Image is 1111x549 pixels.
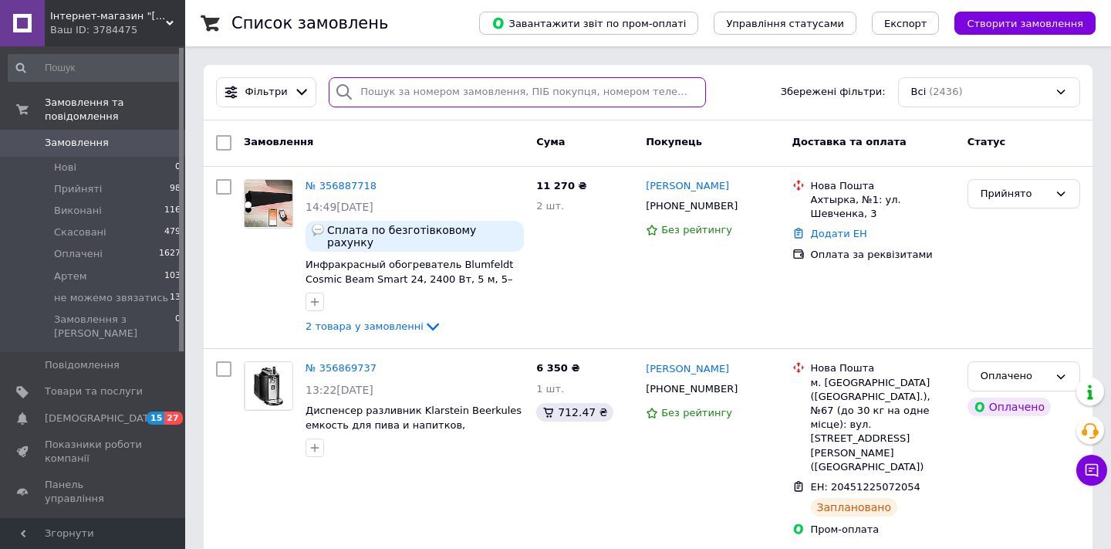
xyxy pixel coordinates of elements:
a: [PERSON_NAME] [646,179,729,194]
span: Оплачені [54,247,103,261]
span: 98 [170,182,181,196]
button: Чат з покупцем [1076,455,1107,486]
span: Інтернет-магазин "МаркТех" [50,9,166,23]
span: Товари та послуги [45,385,143,398]
a: [PERSON_NAME] [646,362,729,377]
span: Збережені фільтри: [781,85,886,100]
span: Доставка та оплата [792,136,907,147]
span: Всі [911,85,927,100]
span: 0 [175,313,181,341]
span: не можемо звязатись [54,291,168,305]
span: Замовлення з [PERSON_NAME] [54,313,175,341]
span: Без рейтингу [661,407,732,419]
span: 13 [170,291,181,305]
span: 27 [164,412,182,425]
span: Показники роботи компанії [45,438,143,466]
span: 0 [175,161,181,175]
span: Панель управління [45,478,143,506]
span: Без рейтингу [661,224,732,236]
span: Замовлення [244,136,313,147]
span: Покупець [646,136,702,147]
span: 116 [164,204,181,218]
button: Створити замовлення [954,12,1096,35]
img: :speech_balloon: [312,224,324,236]
input: Пошук [8,54,182,82]
span: 14:49[DATE] [306,201,373,213]
img: Фото товару [245,362,292,410]
span: 6 350 ₴ [536,362,579,374]
span: Експорт [884,18,927,29]
span: 15 [147,412,164,425]
div: Оплата за реквізитами [811,248,955,262]
span: Повідомлення [45,358,120,372]
div: Нова Пошта [811,179,955,193]
span: [PHONE_NUMBER] [646,200,738,212]
span: 2 товара у замовленні [306,320,424,332]
div: Пром-оплата [811,523,955,537]
span: ЕН: 20451225072054 [811,481,920,493]
div: Оплачено [981,368,1049,385]
span: Замовлення [45,136,109,150]
a: Фото товару [244,361,293,411]
a: Инфракрасный обогреватель Blumfeldt Cosmic Beam Smart 24, 2400 Вт, 5 м, 5–45°C [306,259,513,299]
div: Прийнято [981,186,1049,202]
a: Фото товару [244,179,293,229]
h1: Список замовлень [231,14,388,32]
div: 712.47 ₴ [536,403,613,422]
span: [DEMOGRAPHIC_DATA] [45,412,159,425]
span: 13:22[DATE] [306,384,373,396]
a: Додати ЕН [811,228,867,239]
span: Артем [54,269,87,283]
div: Ваш ID: 3784475 [50,23,185,37]
span: 1 шт. [536,383,564,395]
span: Прийняті [54,182,102,196]
div: м. [GEOGRAPHIC_DATA] ([GEOGRAPHIC_DATA].), №67 (до 30 кг на одне місце): вул. [STREET_ADDRESS][PE... [811,376,955,474]
span: Статус [967,136,1006,147]
span: [PHONE_NUMBER] [646,383,738,395]
span: Фільтри [245,85,288,100]
span: 103 [164,269,181,283]
span: Завантажити звіт по пром-оплаті [491,16,686,30]
button: Експорт [872,12,940,35]
span: Нові [54,161,76,175]
span: Сплата по безготівковому рахунку [327,224,518,249]
span: Скасовані [54,225,106,239]
button: Управління статусами [714,12,856,35]
div: Оплачено [967,398,1051,416]
span: Створити замовлення [967,18,1083,29]
span: Виконані [54,204,102,218]
span: Управління статусами [726,18,844,29]
input: Пошук за номером замовлення, ПІБ покупця, номером телефону, Email, номером накладної [329,77,706,107]
a: Диспенсер разливник Klarstein Beerkules емкость для пива и напитков, компрессорное охлаждение [306,405,522,445]
a: Створити замовлення [939,17,1096,29]
span: Замовлення та повідомлення [45,96,185,124]
span: 11 270 ₴ [536,180,586,191]
img: Фото товару [245,180,292,227]
a: № 356887718 [306,180,377,191]
div: Ахтырка, №1: ул. Шевченка, 3 [811,193,955,221]
span: 1627 [159,247,181,261]
span: 479 [164,225,181,239]
a: 2 товара у замовленні [306,320,442,332]
span: Cума [536,136,565,147]
span: (2436) [929,86,962,97]
div: Нова Пошта [811,361,955,375]
button: Завантажити звіт по пром-оплаті [479,12,698,35]
span: 2 шт. [536,200,564,212]
div: Заплановано [811,498,898,517]
a: № 356869737 [306,362,377,374]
